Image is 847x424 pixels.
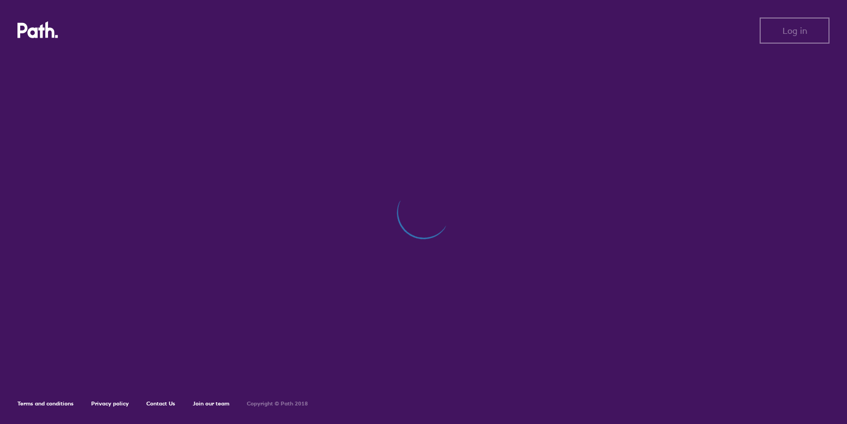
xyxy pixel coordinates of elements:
span: Log in [783,26,807,35]
a: Join our team [193,400,229,407]
a: Privacy policy [91,400,129,407]
a: Contact Us [146,400,175,407]
a: Terms and conditions [17,400,74,407]
h6: Copyright © Path 2018 [247,401,308,407]
button: Log in [760,17,830,44]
